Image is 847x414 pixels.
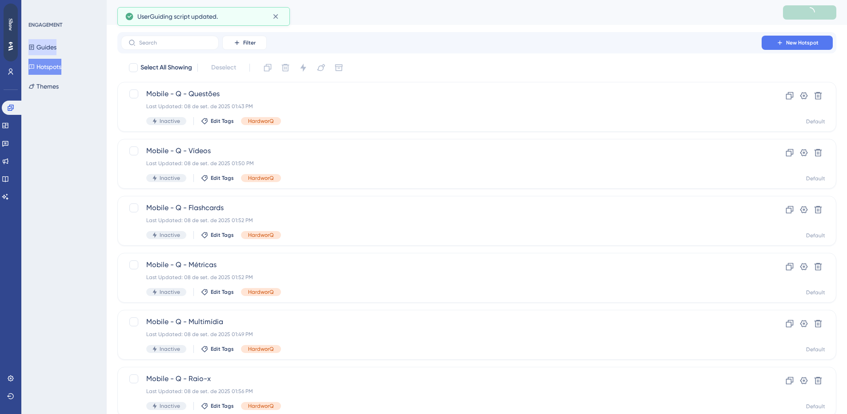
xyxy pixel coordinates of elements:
[146,203,736,213] span: Mobile - Q - Flashcards
[28,78,59,94] button: Themes
[806,346,825,353] div: Default
[140,62,192,73] span: Select All Showing
[786,39,819,46] span: New Hotspot
[117,6,761,19] div: Hotspots
[146,388,736,395] div: Last Updated: 08 de set. de 2025 01:56 PM
[201,118,234,125] button: Edit Tags
[160,175,180,182] span: Inactive
[108,41,119,48] span: Save
[9,151,45,158] span: Modal placed on
[248,345,274,353] span: HardworQ
[211,231,234,239] span: Edit Tags
[211,118,234,125] span: Edit Tags
[41,62,59,77] button: Design
[806,175,825,182] div: Default
[201,345,234,353] button: Edit Tags
[146,274,736,281] div: Last Updated: 08 de set. de 2025 01:52 PM
[160,118,180,125] span: Inactive
[64,20,98,34] div: 9 of 9
[248,402,274,410] span: HardworQ
[9,62,25,77] button: Modal
[806,289,825,296] div: Default
[146,103,736,110] div: Last Updated: 08 de set. de 2025 01:43 PM
[211,62,236,73] span: Deselect
[248,288,274,296] span: HardworQ
[28,39,56,55] button: Guides
[126,20,149,34] button: Step
[762,36,833,50] button: New Hotspot
[138,23,148,30] span: Step
[201,288,234,296] button: Edit Tags
[17,6,29,13] span: Back
[201,402,234,410] button: Edit Tags
[211,345,234,353] span: Edit Tags
[139,40,211,46] input: Search
[146,331,736,338] div: Last Updated: 08 de set. de 2025 01:49 PM
[9,38,89,51] span: Explore os recursos do HardworQ e utilize a plataforma no ritmo do seu estudo. São diversas opçõe...
[9,132,42,139] div: Dismiss Option
[146,160,736,167] div: Last Updated: 08 de set. de 2025 01:50 PM
[75,62,100,77] button: Advanced
[806,403,825,410] div: Default
[11,4,113,19] span: Add a button to this hotspot that will not show the hotspot again to the user who clicks it.
[137,11,218,22] span: UserGuiding script updated.
[9,89,54,96] div: Interaction with page
[160,231,180,239] span: Inactive
[222,36,267,50] button: Filter
[146,317,736,327] span: Mobile - Q - Multimídia
[211,402,234,410] span: Edit Tags
[806,232,825,239] div: Default
[201,175,234,182] button: Edit Tags
[146,217,736,224] div: Last Updated: 08 de set. de 2025 01:52 PM
[160,402,180,410] span: Inactive
[146,89,736,99] span: Mobile - Q - Questões
[211,288,234,296] span: Edit Tags
[806,118,825,125] div: Default
[146,146,736,156] span: Mobile - Q - Vídeos
[160,345,180,353] span: Inactive
[146,260,736,270] span: Mobile - Q - Métricas
[211,175,234,182] span: Edit Tags
[243,39,256,46] span: Filter
[248,231,274,239] span: HardworQ
[96,37,132,52] button: Save
[160,288,180,296] span: Inactive
[28,21,62,28] div: ENGAGEMENT
[9,110,62,118] div: Include requisite buttons
[248,118,274,125] span: HardworQ
[201,231,234,239] button: Edit Tags
[28,59,61,75] button: Hotspots
[203,60,244,76] button: Deselect
[4,3,33,17] button: Back
[248,175,274,182] span: HardworQ
[146,373,736,384] span: Mobile - Q - Raio-x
